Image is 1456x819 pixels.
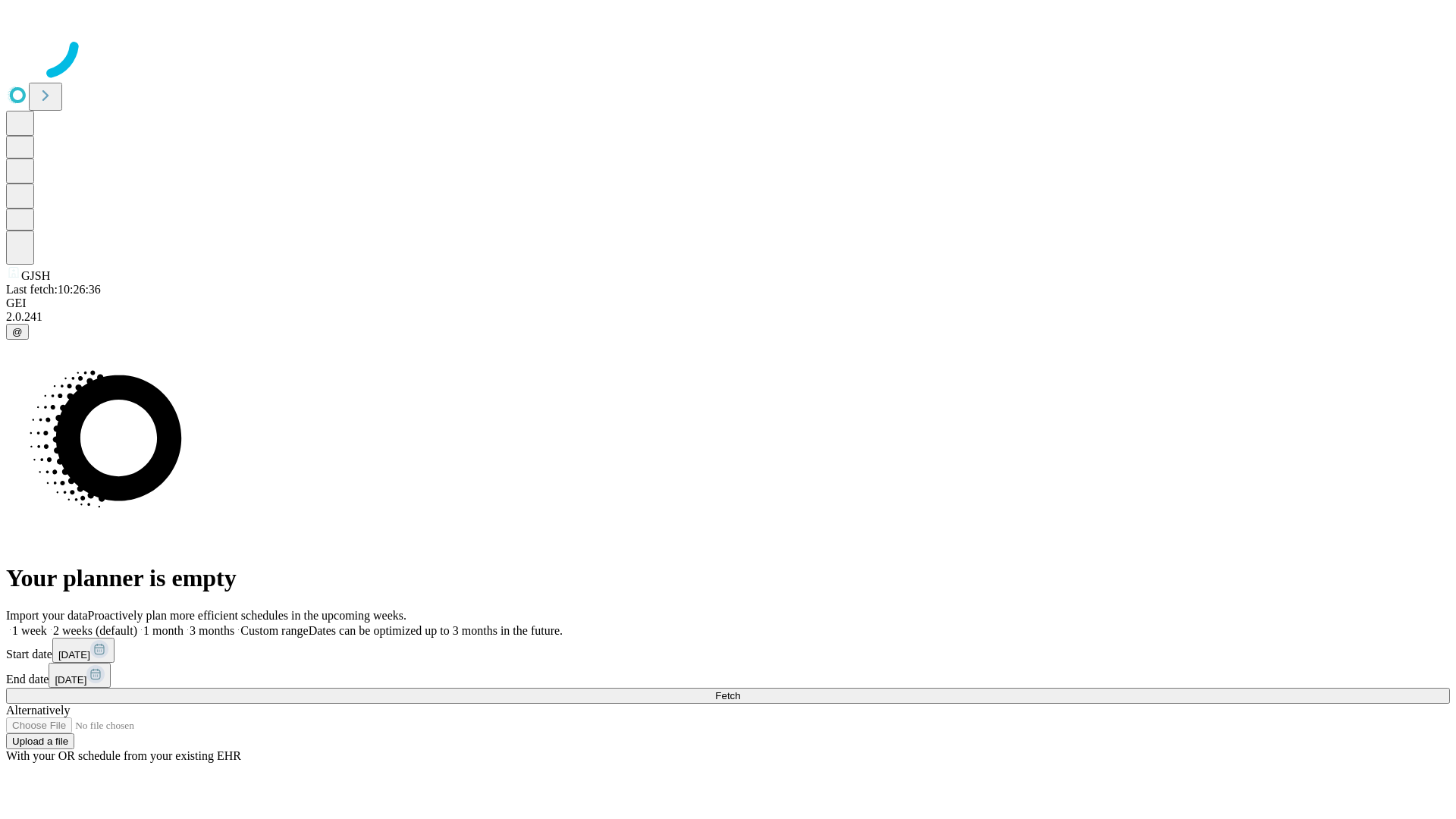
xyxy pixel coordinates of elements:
[12,624,47,637] span: 1 week
[6,297,1450,310] div: GEI
[6,688,1450,704] button: Fetch
[6,609,88,622] span: Import your data
[52,638,115,663] button: [DATE]
[6,733,74,749] button: Upload a file
[49,663,111,688] button: [DATE]
[6,283,101,296] span: Last fetch: 10:26:36
[21,269,50,282] span: GJSH
[240,624,308,637] span: Custom range
[6,638,1450,663] div: Start date
[12,326,23,337] span: @
[6,564,1450,592] h1: Your planner is empty
[143,624,184,637] span: 1 month
[6,310,1450,324] div: 2.0.241
[715,690,740,701] span: Fetch
[6,663,1450,688] div: End date
[53,624,137,637] span: 2 weeks (default)
[190,624,234,637] span: 3 months
[309,624,563,637] span: Dates can be optimized up to 3 months in the future.
[58,649,90,661] span: [DATE]
[6,324,29,340] button: @
[55,674,86,686] span: [DATE]
[88,609,406,622] span: Proactively plan more efficient schedules in the upcoming weeks.
[6,749,241,762] span: With your OR schedule from your existing EHR
[6,704,70,717] span: Alternatively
